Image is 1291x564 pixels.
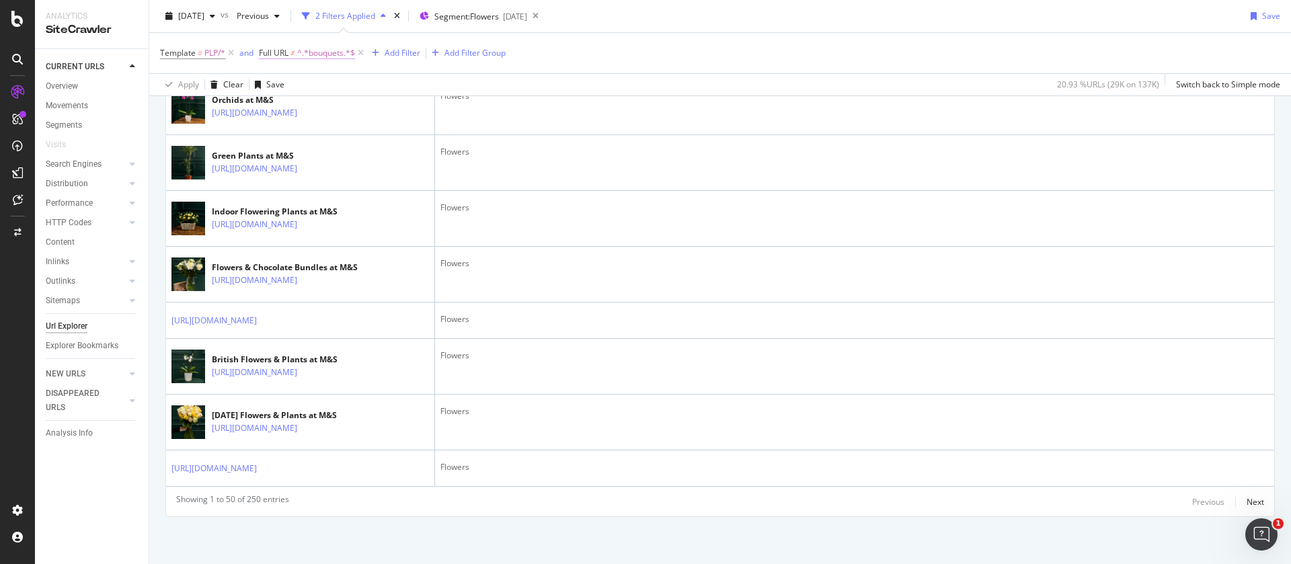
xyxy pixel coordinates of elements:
[440,461,1269,473] div: Flowers
[171,345,205,389] img: main image
[198,47,202,58] span: =
[46,79,139,93] a: Overview
[46,99,88,113] div: Movements
[239,47,253,58] div: and
[46,255,69,269] div: Inlinks
[46,319,139,333] a: Url Explorer
[171,401,205,444] img: main image
[46,426,139,440] a: Analysis Info
[212,421,297,435] a: [URL][DOMAIN_NAME]
[366,45,420,61] button: Add Filter
[1247,493,1264,510] button: Next
[223,79,243,90] div: Clear
[385,47,420,58] div: Add Filter
[171,141,205,185] img: main image
[1245,518,1278,551] iframe: Intercom live chat
[46,274,126,288] a: Outlinks
[46,60,126,74] a: CURRENT URLS
[46,11,138,22] div: Analytics
[46,138,66,152] div: Visits
[46,22,138,38] div: SiteCrawler
[221,9,231,20] span: vs
[171,85,205,129] img: main image
[46,235,139,249] a: Content
[205,74,243,95] button: Clear
[440,146,1269,158] div: Flowers
[231,10,269,22] span: Previous
[171,197,205,241] img: main image
[46,367,126,381] a: NEW URLS
[440,350,1269,362] div: Flowers
[231,5,285,27] button: Previous
[46,216,126,230] a: HTTP Codes
[212,261,358,274] div: Flowers & Chocolate Bundles at M&S
[171,314,257,327] a: [URL][DOMAIN_NAME]
[46,387,114,415] div: DISAPPEARED URLS
[160,74,199,95] button: Apply
[1273,518,1284,529] span: 1
[46,255,126,269] a: Inlinks
[212,354,356,366] div: British Flowers & Plants at M&S
[46,79,78,93] div: Overview
[212,206,356,218] div: Indoor Flowering Plants at M&S
[440,257,1269,270] div: Flowers
[1247,496,1264,508] div: Next
[440,405,1269,417] div: Flowers
[503,11,527,22] div: [DATE]
[434,11,499,22] span: Segment: Flowers
[444,47,506,58] div: Add Filter Group
[440,313,1269,325] div: Flowers
[1262,10,1280,22] div: Save
[212,274,297,287] a: [URL][DOMAIN_NAME]
[178,79,199,90] div: Apply
[212,218,297,231] a: [URL][DOMAIN_NAME]
[178,10,204,22] span: 2025 Sep. 20th
[46,294,126,308] a: Sitemaps
[212,366,297,379] a: [URL][DOMAIN_NAME]
[1171,74,1280,95] button: Switch back to Simple mode
[1057,79,1159,90] div: 20.93 % URLs ( 29K on 137K )
[46,196,126,210] a: Performance
[290,47,295,58] span: ≠
[160,5,221,27] button: [DATE]
[46,339,118,353] div: Explorer Bookmarks
[171,253,205,296] img: main image
[46,274,75,288] div: Outlinks
[212,94,356,106] div: Orchids at M&S
[297,5,391,27] button: 2 Filters Applied
[46,235,75,249] div: Content
[266,79,284,90] div: Save
[46,118,139,132] a: Segments
[391,9,403,23] div: times
[315,10,375,22] div: 2 Filters Applied
[212,409,356,421] div: [DATE] Flowers & Plants at M&S
[426,45,506,61] button: Add Filter Group
[171,462,257,475] a: [URL][DOMAIN_NAME]
[414,5,527,27] button: Segment:Flowers[DATE]
[249,74,284,95] button: Save
[46,177,126,191] a: Distribution
[297,44,355,63] span: ^.*bouquets.*$
[46,387,126,415] a: DISAPPEARED URLS
[176,493,289,510] div: Showing 1 to 50 of 250 entries
[46,99,139,113] a: Movements
[259,47,288,58] span: Full URL
[46,367,85,381] div: NEW URLS
[212,150,356,162] div: Green Plants at M&S
[239,46,253,59] button: and
[46,426,93,440] div: Analysis Info
[46,118,82,132] div: Segments
[160,47,196,58] span: Template
[440,202,1269,214] div: Flowers
[204,44,225,63] span: PLP/*
[46,294,80,308] div: Sitemaps
[46,177,88,191] div: Distribution
[46,319,87,333] div: Url Explorer
[46,196,93,210] div: Performance
[46,157,102,171] div: Search Engines
[212,106,297,120] a: [URL][DOMAIN_NAME]
[46,216,91,230] div: HTTP Codes
[46,339,139,353] a: Explorer Bookmarks
[46,138,79,152] a: Visits
[1192,493,1224,510] button: Previous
